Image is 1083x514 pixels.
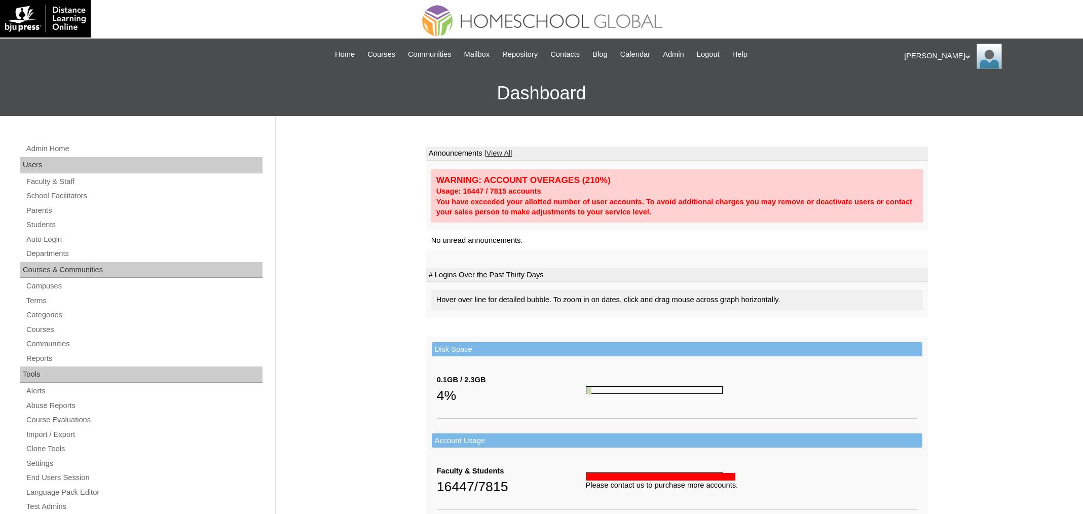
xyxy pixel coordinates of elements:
div: Users [20,157,263,173]
span: Help [732,49,748,60]
a: Clone Tools [25,443,263,455]
a: Courses [25,323,263,336]
div: [PERSON_NAME] [904,44,1073,69]
a: Faculty & Staff [25,175,263,188]
a: School Facilitators [25,190,263,202]
a: Alerts [25,385,263,397]
a: Students [25,218,263,231]
a: Contacts [545,49,585,60]
a: View All [486,149,512,157]
span: Mailbox [464,49,490,60]
a: Test Admins [25,500,263,513]
a: Reports [25,352,263,365]
a: Logout [692,49,725,60]
img: Ariane Ebuen [977,44,1002,69]
a: Calendar [615,49,655,60]
div: Faculty & Students [437,466,586,476]
a: Language Pack Editor [25,486,263,499]
a: Settings [25,457,263,470]
div: Tools [20,366,263,383]
div: Please contact us to purchase more accounts. [586,480,917,491]
td: Account Usage [432,433,922,448]
span: Communities [408,49,452,60]
a: Home [330,49,360,60]
span: Courses [367,49,395,60]
span: Contacts [550,49,580,60]
span: Home [335,49,355,60]
a: Course Evaluations [25,414,263,426]
a: Terms [25,295,263,307]
td: Announcements | [426,146,928,161]
strong: Usage: 16447 / 7815 accounts [436,187,541,195]
div: 4% [437,385,586,406]
td: # Logins Over the Past Thirty Days [426,268,928,282]
a: Abuse Reports [25,399,263,412]
a: Auto Login [25,233,263,246]
span: Admin [663,49,684,60]
span: Calendar [620,49,650,60]
a: Communities [25,338,263,350]
div: 16447/7815 [437,476,586,497]
img: logo-white.png [5,5,86,32]
a: Parents [25,204,263,217]
a: Admin [658,49,689,60]
div: Hover over line for detailed bubble. To zoom in on dates, click and drag mouse across graph horiz... [431,289,923,310]
a: Campuses [25,280,263,292]
a: Courses [362,49,400,60]
span: Logout [697,49,720,60]
a: Communities [403,49,457,60]
a: Repository [497,49,543,60]
div: Courses & Communities [20,262,263,278]
a: Categories [25,309,263,321]
td: Disk Space [432,342,922,357]
div: You have exceeded your allotted number of user accounts. To avoid additional charges you may remo... [436,197,918,217]
h3: Dashboard [5,70,1078,116]
a: Help [727,49,753,60]
a: End Users Session [25,471,263,484]
td: No unread announcements. [426,231,928,250]
span: Repository [502,49,538,60]
div: WARNING: ACCOUNT OVERAGES (210%) [436,174,918,186]
span: Blog [592,49,607,60]
a: Admin Home [25,142,263,155]
a: Departments [25,247,263,260]
div: 0.1GB / 2.3GB [437,375,586,385]
a: Mailbox [459,49,495,60]
a: Blog [587,49,612,60]
a: Import / Export [25,428,263,441]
